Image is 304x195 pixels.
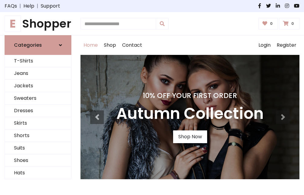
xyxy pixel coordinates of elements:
[5,142,71,154] a: Suits
[17,2,23,10] span: |
[279,18,299,29] a: 0
[116,105,264,123] h3: Autumn Collection
[290,21,295,26] span: 0
[255,35,274,55] a: Login
[5,129,71,142] a: Shorts
[5,117,71,129] a: Skirts
[101,35,119,55] a: Shop
[5,2,17,10] a: FAQs
[274,35,299,55] a: Register
[5,35,71,55] a: Categories
[80,35,101,55] a: Home
[173,130,207,143] a: Shop Now
[23,2,34,10] a: Help
[14,42,42,48] h6: Categories
[5,17,71,30] a: EShopper
[5,55,71,67] a: T-Shirts
[5,92,71,105] a: Sweaters
[116,91,264,100] h4: 10% Off Your First Order
[5,67,71,80] a: Jeans
[5,15,21,32] span: E
[268,21,274,26] span: 0
[5,105,71,117] a: Dresses
[258,18,278,29] a: 0
[5,80,71,92] a: Jackets
[5,17,71,30] h1: Shopper
[41,2,60,10] a: Support
[119,35,145,55] a: Contact
[34,2,41,10] span: |
[5,167,71,179] a: Hats
[5,154,71,167] a: Shoes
